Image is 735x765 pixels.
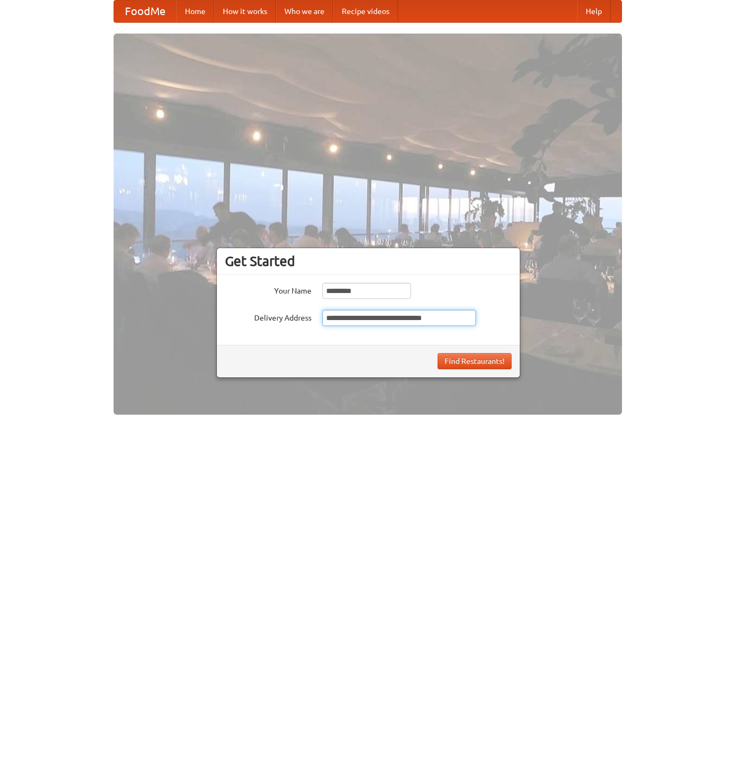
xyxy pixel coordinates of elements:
a: FoodMe [114,1,176,22]
a: Help [577,1,611,22]
button: Find Restaurants! [438,353,512,369]
label: Delivery Address [225,310,312,323]
a: Recipe videos [333,1,398,22]
a: Who we are [276,1,333,22]
label: Your Name [225,283,312,296]
a: How it works [214,1,276,22]
h3: Get Started [225,253,512,269]
a: Home [176,1,214,22]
